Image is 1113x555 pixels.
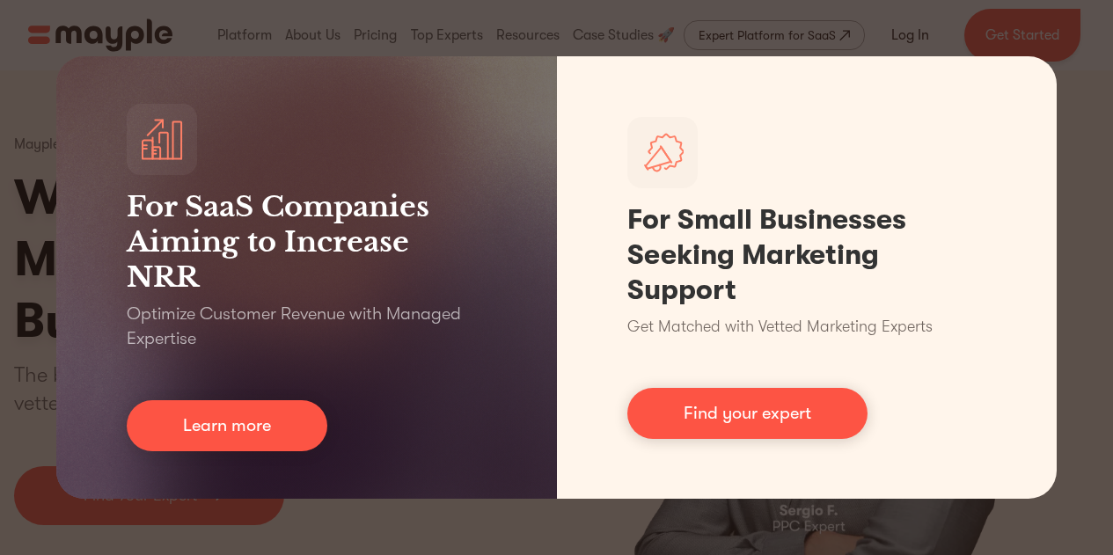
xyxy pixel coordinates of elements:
[127,400,327,451] a: Learn more
[627,202,987,308] h1: For Small Businesses Seeking Marketing Support
[627,315,933,339] p: Get Matched with Vetted Marketing Experts
[627,388,868,439] a: Find your expert
[127,302,487,351] p: Optimize Customer Revenue with Managed Expertise
[127,189,487,295] h3: For SaaS Companies Aiming to Increase NRR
